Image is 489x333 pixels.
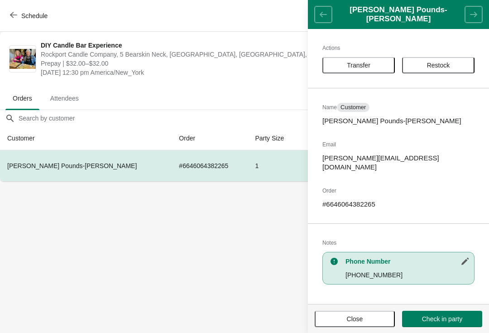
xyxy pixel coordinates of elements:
h2: Actions [322,43,475,53]
span: Restock [427,62,450,69]
h2: Order [322,186,475,195]
p: # 6646064382265 [322,200,475,209]
h2: Name [322,103,475,112]
td: 1 [248,150,299,181]
p: [PERSON_NAME] Pounds-[PERSON_NAME] [322,116,475,125]
button: Close [315,311,395,327]
span: Transfer [347,62,370,69]
td: $32 [300,150,333,181]
span: Prepay | $32.00–$32.00 [41,59,322,68]
span: Schedule [21,12,48,19]
button: Restock [402,57,475,73]
h2: Notes [322,238,475,247]
td: # 6646064382265 [172,150,248,181]
span: [PERSON_NAME] Pounds-[PERSON_NAME] [7,162,137,169]
button: Transfer [322,57,395,73]
span: Rockport Candle Company, 5 Bearskin Neck, [GEOGRAPHIC_DATA], [GEOGRAPHIC_DATA], [GEOGRAPHIC_DATA] [41,50,322,59]
span: Customer [340,104,366,111]
img: DIY Candle Bar Experience [10,49,36,69]
span: [DATE] 12:30 pm America/New_York [41,68,322,77]
th: Order [172,126,248,150]
h1: [PERSON_NAME] Pounds-[PERSON_NAME] [332,5,465,24]
input: Search by customer [18,110,489,126]
span: Check in party [422,315,462,323]
button: Schedule [5,8,55,24]
span: Close [347,315,363,323]
h2: Email [322,140,475,149]
p: [PERSON_NAME][EMAIL_ADDRESS][DOMAIN_NAME] [322,154,475,172]
h3: Phone Number [345,257,470,266]
th: Total [300,126,333,150]
span: Attendees [43,90,86,106]
span: Orders [5,90,39,106]
span: DIY Candle Bar Experience [41,41,322,50]
p: [PHONE_NUMBER] [345,270,470,280]
button: Check in party [402,311,482,327]
th: Party Size [248,126,299,150]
